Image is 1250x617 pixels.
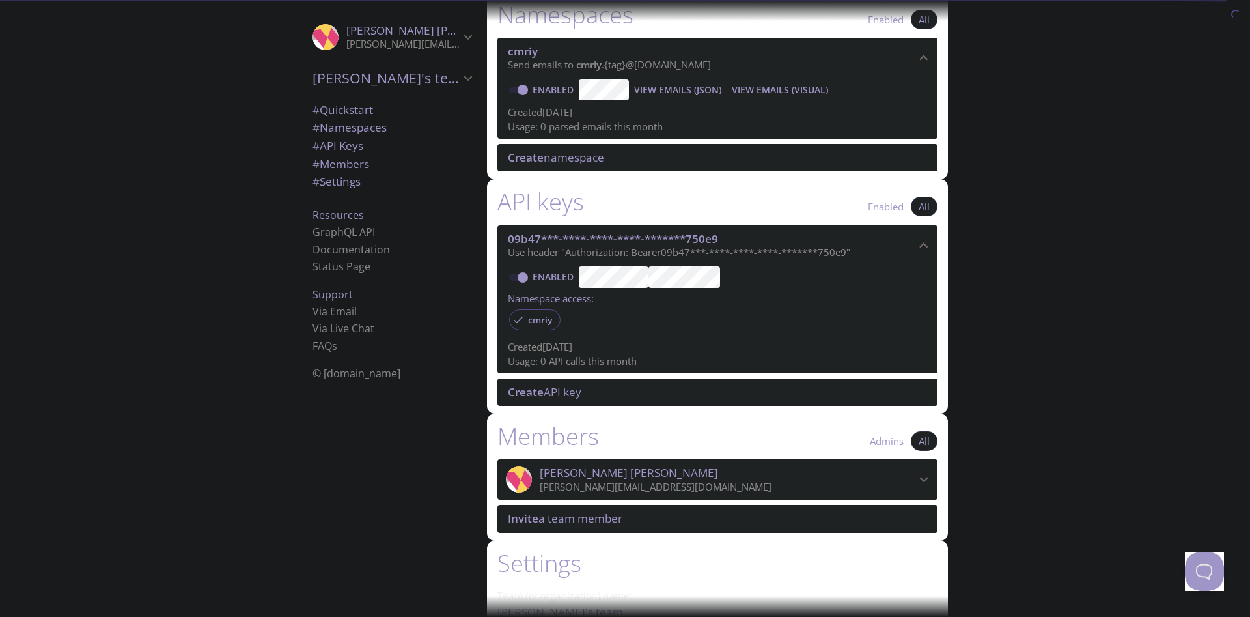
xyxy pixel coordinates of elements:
div: cmriy [509,309,561,330]
div: Members [302,155,482,173]
a: Documentation [312,242,390,257]
span: # [312,102,320,117]
span: [PERSON_NAME] [PERSON_NAME] [540,466,718,480]
span: a team member [508,511,622,526]
div: Johann Cappaert [497,459,937,500]
div: API Keys [302,137,482,155]
p: Usage: 0 API calls this month [508,354,927,368]
span: Settings [312,174,361,189]
span: API Keys [312,138,363,153]
div: cmriy namespace [497,38,937,78]
h1: Settings [497,549,937,578]
p: [PERSON_NAME][EMAIL_ADDRESS][DOMAIN_NAME] [346,38,460,51]
h1: Members [497,422,599,451]
span: cmriy [508,44,538,59]
span: View Emails (JSON) [634,82,721,98]
button: All [911,431,937,451]
p: Created [DATE] [508,340,927,354]
iframe: Help Scout Beacon - Open [1185,552,1224,591]
a: Enabled [531,270,579,283]
div: Johann Cappaert [302,16,482,59]
a: Enabled [531,83,579,96]
span: # [312,138,320,153]
span: Support [312,287,353,302]
button: View Emails (JSON) [629,79,727,100]
div: Invite a team member [497,505,937,532]
div: Team Settings [302,173,482,191]
span: [PERSON_NAME] [PERSON_NAME] [346,23,525,38]
span: View Emails (Visual) [732,82,828,98]
a: FAQ [312,339,337,353]
span: Namespaces [312,120,387,135]
button: Admins [862,431,911,451]
span: [PERSON_NAME]'s team [312,69,460,87]
span: Quickstart [312,102,373,117]
span: namespace [508,150,604,165]
span: Members [312,156,369,171]
div: Create namespace [497,144,937,171]
a: Via Live Chat [312,321,374,336]
a: Via Email [312,304,357,319]
span: Create [508,384,544,399]
span: # [312,174,320,189]
span: Create [508,150,544,165]
button: Enabled [860,197,911,216]
span: cmriy [520,314,560,326]
span: s [332,339,337,353]
span: cmriy [576,58,602,71]
button: All [911,197,937,216]
span: # [312,156,320,171]
div: Namespaces [302,119,482,137]
div: Create API Key [497,379,937,406]
div: Johann's team [302,61,482,95]
a: GraphQL API [312,225,375,239]
button: View Emails (Visual) [727,79,833,100]
h1: API keys [497,187,584,216]
p: Usage: 0 parsed emails this month [508,120,927,134]
div: Quickstart [302,101,482,119]
span: Resources [312,208,364,222]
span: # [312,120,320,135]
a: Status Page [312,259,370,274]
span: API key [508,384,581,399]
span: Send emails to . {tag} @[DOMAIN_NAME] [508,58,711,71]
span: © [DOMAIN_NAME] [312,366,400,380]
p: [PERSON_NAME][EMAIL_ADDRESS][DOMAIN_NAME] [540,481,915,494]
label: Namespace access: [508,288,594,307]
p: Created [DATE] [508,106,927,119]
span: Invite [508,511,538,526]
label: Team (or organization) name: [497,591,633,601]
